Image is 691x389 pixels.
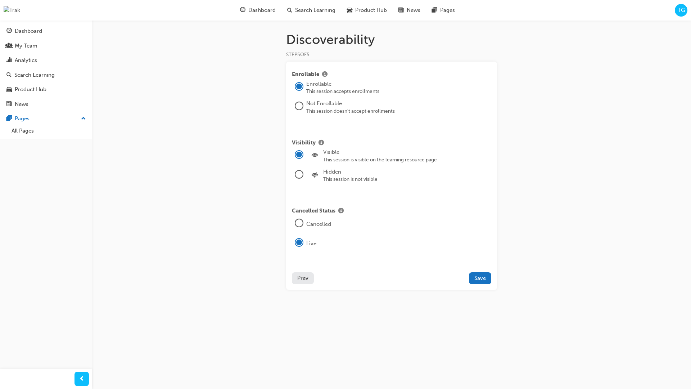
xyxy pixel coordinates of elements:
[3,54,89,67] a: Analytics
[323,168,491,176] div: Hidden
[316,139,327,148] button: Show info
[292,139,316,148] span: Visibility
[393,3,426,18] a: news-iconNews
[6,101,12,108] span: news-icon
[323,148,491,156] div: Visible
[338,208,344,215] span: info-icon
[248,6,276,14] span: Dashboard
[440,6,455,14] span: Pages
[3,112,89,125] button: Pages
[3,23,89,112] button: DashboardMy TeamAnalyticsSearch LearningProduct HubNews
[15,100,28,108] div: News
[286,32,497,48] h1: Discoverability
[312,153,317,159] span: eye-icon
[426,3,461,18] a: pages-iconPages
[15,27,42,35] div: Dashboard
[678,6,685,14] span: TG
[407,6,420,14] span: News
[347,6,352,15] span: car-icon
[6,116,12,122] span: pages-icon
[341,3,393,18] a: car-iconProduct Hub
[675,4,687,17] button: TG
[312,173,317,179] span: noeye-icon
[319,140,324,147] span: info-icon
[432,6,437,15] span: pages-icon
[355,6,387,14] span: Product Hub
[469,272,491,284] button: Save
[15,56,37,64] div: Analytics
[323,176,491,183] div: This session is not visible
[3,98,89,111] a: News
[79,375,85,384] span: prev-icon
[319,70,330,79] button: Show info
[292,272,314,284] button: Prev
[322,72,328,78] span: info-icon
[9,125,89,137] a: All Pages
[6,86,12,93] span: car-icon
[306,80,491,88] div: Enrollable
[287,6,292,15] span: search-icon
[306,220,491,228] div: Cancelled
[295,6,335,14] span: Search Learning
[306,88,491,95] div: This session accepts enrollments
[297,275,308,281] span: Prev
[4,6,20,14] img: Trak
[3,68,89,82] a: Search Learning
[15,42,37,50] div: My Team
[3,39,89,53] a: My Team
[14,71,55,79] div: Search Learning
[323,156,491,164] div: This session is visible on the learning resource page
[292,207,335,216] span: Cancelled Status
[306,99,491,108] div: Not Enrollable
[15,115,30,123] div: Pages
[306,240,491,248] div: Live
[292,70,319,79] span: Enrollable
[6,43,12,49] span: people-icon
[335,207,347,216] button: Show info
[281,3,341,18] a: search-iconSearch Learning
[81,114,86,124] span: up-icon
[3,83,89,96] a: Product Hub
[6,28,12,35] span: guage-icon
[306,108,491,115] div: This session doesn't accept enrollments
[6,72,12,79] span: search-icon
[15,85,46,94] div: Product Hub
[240,6,245,15] span: guage-icon
[6,57,12,64] span: chart-icon
[3,24,89,38] a: Dashboard
[286,52,310,58] span: STEP 5 OF 5
[398,6,404,15] span: news-icon
[234,3,281,18] a: guage-iconDashboard
[474,275,486,281] span: Save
